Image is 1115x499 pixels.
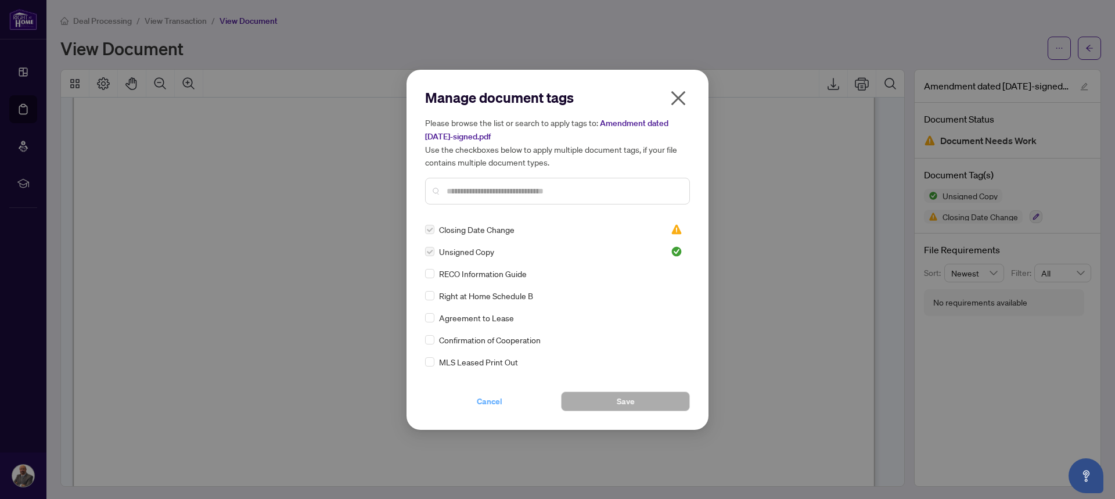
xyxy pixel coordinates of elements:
[671,246,682,257] img: status
[425,88,690,107] h2: Manage document tags
[671,246,682,257] span: Approved
[425,118,668,142] span: Amendment dated [DATE]-signed.pdf
[439,333,541,346] span: Confirmation of Cooperation
[669,89,688,107] span: close
[425,116,690,168] h5: Please browse the list or search to apply tags to: Use the checkboxes below to apply multiple doc...
[439,267,527,280] span: RECO Information Guide
[439,289,533,302] span: Right at Home Schedule B
[439,223,515,236] span: Closing Date Change
[439,245,494,258] span: Unsigned Copy
[671,224,682,235] img: status
[1069,458,1103,493] button: Open asap
[671,224,682,235] span: Needs Work
[425,392,554,411] button: Cancel
[439,311,514,324] span: Agreement to Lease
[439,356,518,368] span: MLS Leased Print Out
[561,392,690,411] button: Save
[477,392,502,411] span: Cancel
